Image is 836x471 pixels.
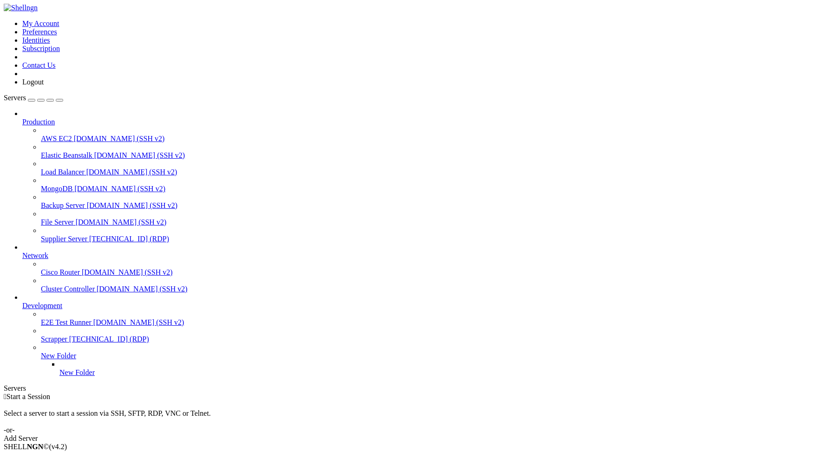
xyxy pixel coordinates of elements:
[41,143,832,160] li: Elastic Beanstalk [DOMAIN_NAME] (SSH v2)
[22,45,60,52] a: Subscription
[41,352,832,360] a: New Folder
[41,285,95,293] span: Cluster Controller
[41,160,832,176] li: Load Balancer [DOMAIN_NAME] (SSH v2)
[4,94,63,102] a: Servers
[22,243,832,293] li: Network
[41,185,832,193] a: MongoDB [DOMAIN_NAME] (SSH v2)
[22,61,56,69] a: Contact Us
[86,168,177,176] span: [DOMAIN_NAME] (SSH v2)
[22,118,832,126] a: Production
[7,393,50,400] span: Start a Session
[41,135,72,142] span: AWS EC2
[27,443,44,451] b: NGN
[41,318,91,326] span: E2E Test Runner
[41,335,67,343] span: Scrapper
[94,151,185,159] span: [DOMAIN_NAME] (SSH v2)
[4,401,832,434] div: Select a server to start a session via SSH, SFTP, RDP, VNC or Telnet. -or-
[41,151,92,159] span: Elastic Beanstalk
[41,210,832,226] li: File Server [DOMAIN_NAME] (SSH v2)
[74,135,165,142] span: [DOMAIN_NAME] (SSH v2)
[41,277,832,293] li: Cluster Controller [DOMAIN_NAME] (SSH v2)
[41,168,832,176] a: Load Balancer [DOMAIN_NAME] (SSH v2)
[41,310,832,327] li: E2E Test Runner [DOMAIN_NAME] (SSH v2)
[41,327,832,343] li: Scrapper [TECHNICAL_ID] (RDP)
[4,384,832,393] div: Servers
[93,318,184,326] span: [DOMAIN_NAME] (SSH v2)
[22,36,50,44] a: Identities
[4,443,67,451] span: SHELL ©
[41,126,832,143] li: AWS EC2 [DOMAIN_NAME] (SSH v2)
[41,193,832,210] li: Backup Server [DOMAIN_NAME] (SSH v2)
[22,110,832,243] li: Production
[59,368,832,377] a: New Folder
[41,352,76,360] span: New Folder
[22,118,55,126] span: Production
[41,268,80,276] span: Cisco Router
[41,135,832,143] a: AWS EC2 [DOMAIN_NAME] (SSH v2)
[22,302,62,310] span: Development
[4,94,26,102] span: Servers
[74,185,165,193] span: [DOMAIN_NAME] (SSH v2)
[41,343,832,377] li: New Folder
[4,434,832,443] div: Add Server
[82,268,173,276] span: [DOMAIN_NAME] (SSH v2)
[41,201,832,210] a: Backup Server [DOMAIN_NAME] (SSH v2)
[41,235,832,243] a: Supplier Server [TECHNICAL_ID] (RDP)
[4,393,7,400] span: 
[4,4,38,12] img: Shellngn
[41,235,87,243] span: Supplier Server
[59,360,832,377] li: New Folder
[22,252,832,260] a: Network
[41,335,832,343] a: Scrapper [TECHNICAL_ID] (RDP)
[41,168,85,176] span: Load Balancer
[69,335,149,343] span: [TECHNICAL_ID] (RDP)
[89,235,169,243] span: [TECHNICAL_ID] (RDP)
[41,218,832,226] a: File Server [DOMAIN_NAME] (SSH v2)
[41,268,832,277] a: Cisco Router [DOMAIN_NAME] (SSH v2)
[41,151,832,160] a: Elastic Beanstalk [DOMAIN_NAME] (SSH v2)
[97,285,188,293] span: [DOMAIN_NAME] (SSH v2)
[41,201,85,209] span: Backup Server
[22,78,44,86] a: Logout
[22,293,832,377] li: Development
[22,302,832,310] a: Development
[41,285,832,293] a: Cluster Controller [DOMAIN_NAME] (SSH v2)
[22,19,59,27] a: My Account
[41,185,72,193] span: MongoDB
[41,226,832,243] li: Supplier Server [TECHNICAL_ID] (RDP)
[41,176,832,193] li: MongoDB [DOMAIN_NAME] (SSH v2)
[41,218,74,226] span: File Server
[41,318,832,327] a: E2E Test Runner [DOMAIN_NAME] (SSH v2)
[22,28,57,36] a: Preferences
[41,260,832,277] li: Cisco Router [DOMAIN_NAME] (SSH v2)
[76,218,167,226] span: [DOMAIN_NAME] (SSH v2)
[87,201,178,209] span: [DOMAIN_NAME] (SSH v2)
[22,252,48,259] span: Network
[59,368,95,376] span: New Folder
[49,443,67,451] span: 4.2.0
